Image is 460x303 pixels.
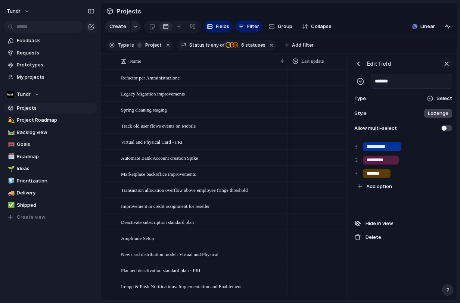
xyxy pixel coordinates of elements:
[4,59,97,71] a: Prototypes
[4,115,97,126] a: 💫Project Roadmap
[121,266,201,274] span: Planned deactivation standard plan - FRI
[239,42,265,49] span: statuses
[8,152,13,161] div: 🗓️
[135,41,163,49] button: project
[121,73,180,82] span: Refactor per Amministrazione
[301,57,324,65] span: Last update
[17,189,94,197] span: Delivery
[367,60,391,68] h3: Edit field
[225,41,267,49] button: 6 statuses
[129,41,136,49] button: is
[420,23,435,30] span: Linear
[189,42,205,49] span: Status
[7,116,14,124] button: 💫
[210,42,224,49] span: any of
[7,7,21,15] span: Tundr
[7,189,14,197] button: 🚚
[121,218,194,226] span: Deactivate subscription standard plan
[7,165,14,172] button: 🌱
[409,21,438,32] button: Linear
[121,185,248,194] span: Transaction allocation overflow above employee fringe threshold
[143,42,162,49] span: project
[17,61,94,69] span: Prototypes
[278,23,292,30] span: Group
[130,57,141,65] span: Name
[17,104,94,112] span: Projects
[4,175,97,187] div: 🧊Prioritization
[8,140,13,149] div: 🥅
[4,200,97,211] a: ✅Shipped
[353,95,369,102] span: Type
[216,23,229,30] span: Fields
[353,125,397,132] span: Allow multi-select
[17,91,31,98] span: Tundr
[8,128,13,137] div: 🛤️
[8,189,13,197] div: 🚚
[121,89,185,98] span: Legacy Migration improvements
[4,139,97,150] a: 🥅Goals
[4,89,97,100] button: Tundr
[17,165,94,172] span: Ideas
[299,21,335,32] button: Collapse
[8,165,13,173] div: 🌱
[17,153,94,160] span: Roadmap
[351,231,455,244] button: Delete
[292,42,314,49] span: Add filter
[7,153,14,160] button: 🗓️
[17,202,94,209] span: Shipped
[366,220,393,227] span: Hide in view
[130,42,134,49] span: is
[247,23,259,30] span: Filter
[265,21,296,32] button: Group
[7,129,14,136] button: 🛤️
[235,21,262,32] button: Filter
[8,177,13,185] div: 🧊
[17,49,94,57] span: Requests
[4,212,97,223] button: Create view
[8,201,13,209] div: ✅
[7,141,14,148] button: 🥅
[428,110,448,117] span: Lozenge
[17,37,94,44] span: Feedback
[204,21,232,32] button: Fields
[4,72,97,83] a: My projects
[115,4,143,18] span: Projects
[121,153,198,162] span: Automate Bank Account creation Spike
[4,103,97,114] a: Projects
[121,282,242,290] span: In-app & Push Notifications: Implementation and Enablement
[3,5,34,17] button: Tundr
[436,95,452,102] span: Select
[17,213,46,221] span: Create view
[121,202,210,210] span: Improvement in credit assignment for reseller
[121,234,154,242] span: Amplitude Setup
[17,141,94,148] span: Goals
[121,169,196,178] span: Marketplace backoffice improvements
[121,105,167,114] span: Spring cleaning staging
[205,41,226,49] button: isany of
[239,42,245,48] span: 6
[4,35,97,46] a: Feedback
[4,151,97,162] a: 🗓️Roadmap
[17,116,94,124] span: Project Roadmap
[366,234,381,241] span: Delete
[351,217,455,230] button: Hide in view
[4,187,97,199] a: 🚚Delivery
[7,177,14,185] button: 🧊
[355,180,453,193] button: Add option
[121,121,196,130] span: Track old user flows events on Mobile
[121,137,183,146] span: Virtual and Physical Card - FRI
[4,127,97,138] a: 🛤️Backlog view
[353,110,369,117] span: Style
[4,163,97,174] a: 🌱Ideas
[4,47,97,59] a: Requests
[206,42,210,49] span: is
[105,21,130,32] button: Create
[7,202,14,209] button: ✅
[17,177,94,185] span: Prioritization
[17,129,94,136] span: Backlog view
